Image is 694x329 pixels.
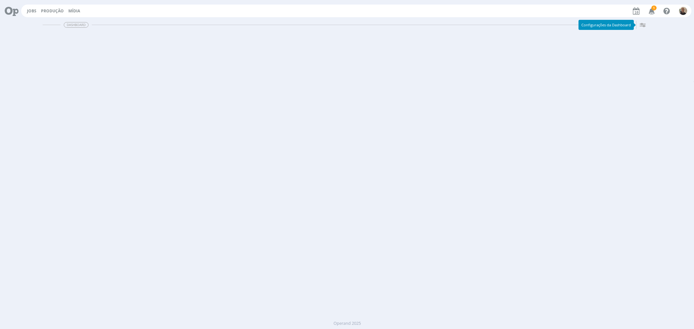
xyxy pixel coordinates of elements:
[679,5,687,17] button: R
[645,5,658,17] button: 1
[68,8,80,14] a: Mídia
[39,8,66,14] button: Produção
[578,20,634,30] div: Configurações da Dashboard
[651,6,657,10] span: 1
[27,8,36,14] a: Jobs
[64,22,88,28] span: Dashboard
[679,7,687,15] img: R
[41,8,64,14] a: Produção
[66,8,82,14] button: Mídia
[25,8,38,14] button: Jobs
